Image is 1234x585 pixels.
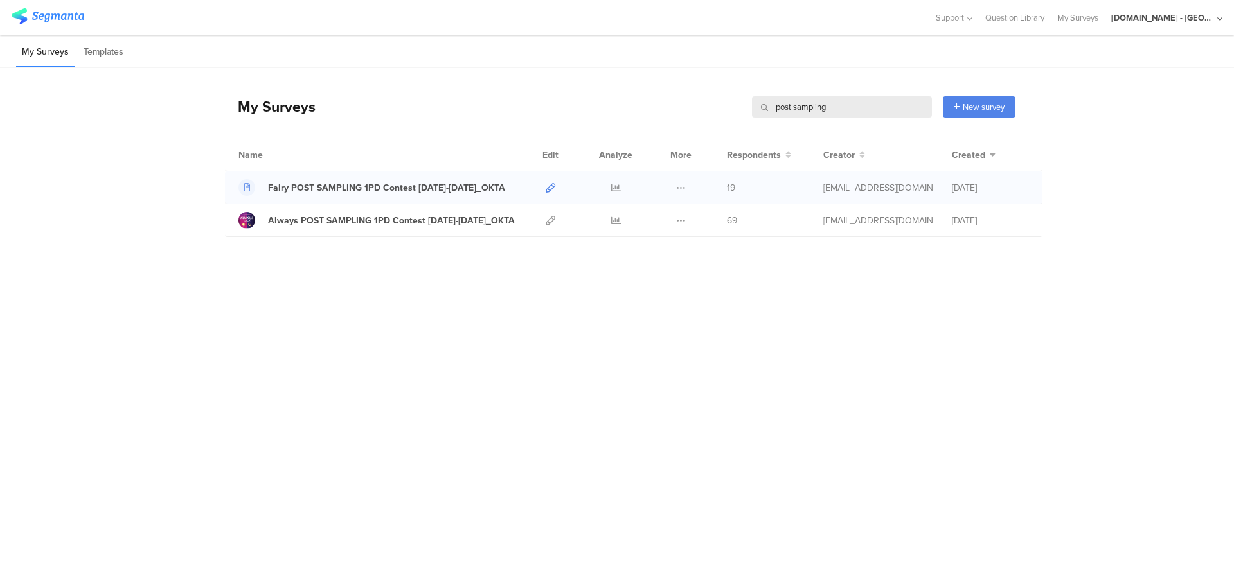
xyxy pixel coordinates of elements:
span: 19 [727,181,735,195]
div: [DATE] [952,181,1029,195]
span: 69 [727,214,737,227]
div: My Surveys [225,96,316,118]
button: Creator [823,148,865,162]
button: Created [952,148,996,162]
div: jansson.cj@pg.com [823,181,933,195]
div: Analyze [596,139,635,171]
span: Respondents [727,148,781,162]
div: Fairy POST SAMPLING 1PD Contest 15.10.2024-30.01.2025_OKTA [268,181,505,195]
div: Always POST SAMPLING 1PD Contest 15.10.2024-30.01.2025_OKTA [268,214,515,227]
li: Templates [78,37,129,67]
span: Creator [823,148,855,162]
div: Edit [537,139,564,171]
a: Always POST SAMPLING 1PD Contest [DATE]-[DATE]_OKTA [238,212,515,229]
a: Fairy POST SAMPLING 1PD Contest [DATE]-[DATE]_OKTA [238,179,505,196]
input: Survey Name, Creator... [752,96,932,118]
span: Support [936,12,964,24]
div: [DATE] [952,214,1029,227]
div: Name [238,148,316,162]
img: segmanta logo [12,8,84,24]
span: Created [952,148,985,162]
div: More [667,139,695,171]
button: Respondents [727,148,791,162]
span: New survey [963,101,1005,113]
li: My Surveys [16,37,75,67]
div: jansson.cj@pg.com [823,214,933,227]
div: [DOMAIN_NAME] - [GEOGRAPHIC_DATA] [1111,12,1214,24]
